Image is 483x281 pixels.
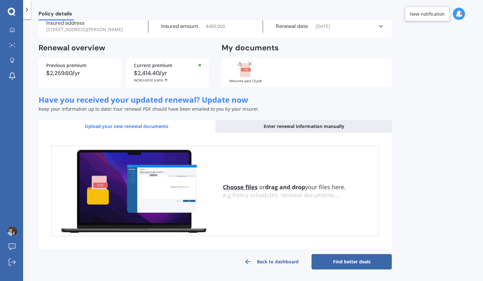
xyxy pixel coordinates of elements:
[223,183,346,191] span: or your files here.
[134,78,154,82] span: INCREASE OF
[46,63,113,68] div: Previous premium
[231,254,312,269] a: Back to dashboard
[46,26,123,33] span: [STREET_ADDRESS][PERSON_NAME]
[410,11,445,17] div: New notification
[161,23,198,30] label: Insured amount
[154,78,163,82] span: 6.85%
[222,43,279,53] h2: My documents
[7,226,17,236] img: AEdFTp5cO4wdQhtmUUYBooRcRNWWmQX6qOJhSlyUpoWsFCE=s96-c
[216,120,392,133] div: Enter renewal information manually
[265,183,305,191] b: drag and drop
[223,192,379,199] div: e.g Policy schedules, renewal documents...
[39,11,74,19] span: Policy details
[276,23,308,30] label: Renewal date
[52,146,215,236] img: upload.de96410c8ce839c3fdd5.gif
[39,120,215,133] div: Upload your new renewal documents
[39,43,209,53] h2: Renewal overview
[229,80,261,83] div: Welcome pack (1).pdf
[39,106,259,112] span: Keep your information up to date! Your renewal PDF should have been emailed to you by your insurer.
[206,23,225,30] span: $ 480,000
[39,94,248,105] span: Have you received your updated renewal? Update now
[134,70,201,82] div: $2,414.40/yr
[316,23,330,30] span: [DATE]
[223,183,258,191] u: Choose files
[312,254,392,269] a: Find better deals
[134,63,201,68] div: Current premium
[46,20,84,26] label: Insured address
[46,70,113,76] div: $2,259.60/yr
